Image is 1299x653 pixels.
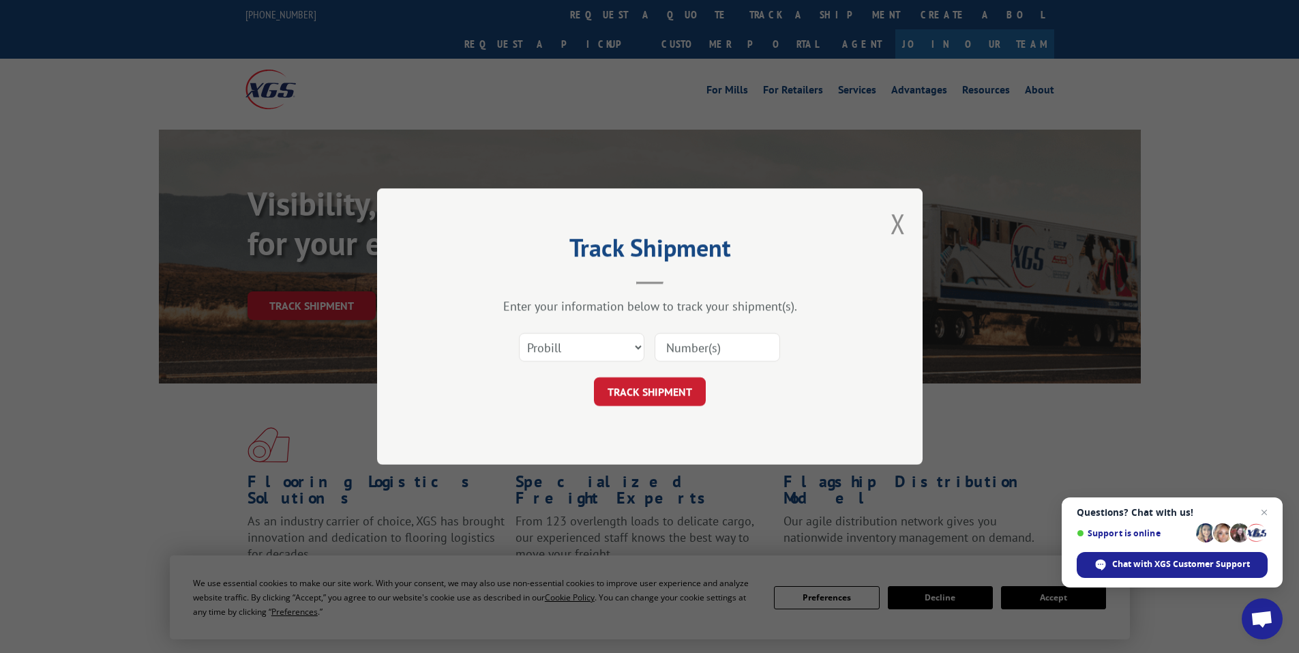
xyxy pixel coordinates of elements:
[1077,552,1268,578] div: Chat with XGS Customer Support
[445,298,854,314] div: Enter your information below to track your shipment(s).
[1077,507,1268,518] span: Questions? Chat with us!
[1242,598,1283,639] div: Open chat
[1256,504,1272,521] span: Close chat
[445,238,854,264] h2: Track Shipment
[594,377,706,406] button: TRACK SHIPMENT
[1077,528,1191,538] span: Support is online
[891,205,906,242] button: Close modal
[1112,558,1250,570] span: Chat with XGS Customer Support
[655,333,780,362] input: Number(s)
